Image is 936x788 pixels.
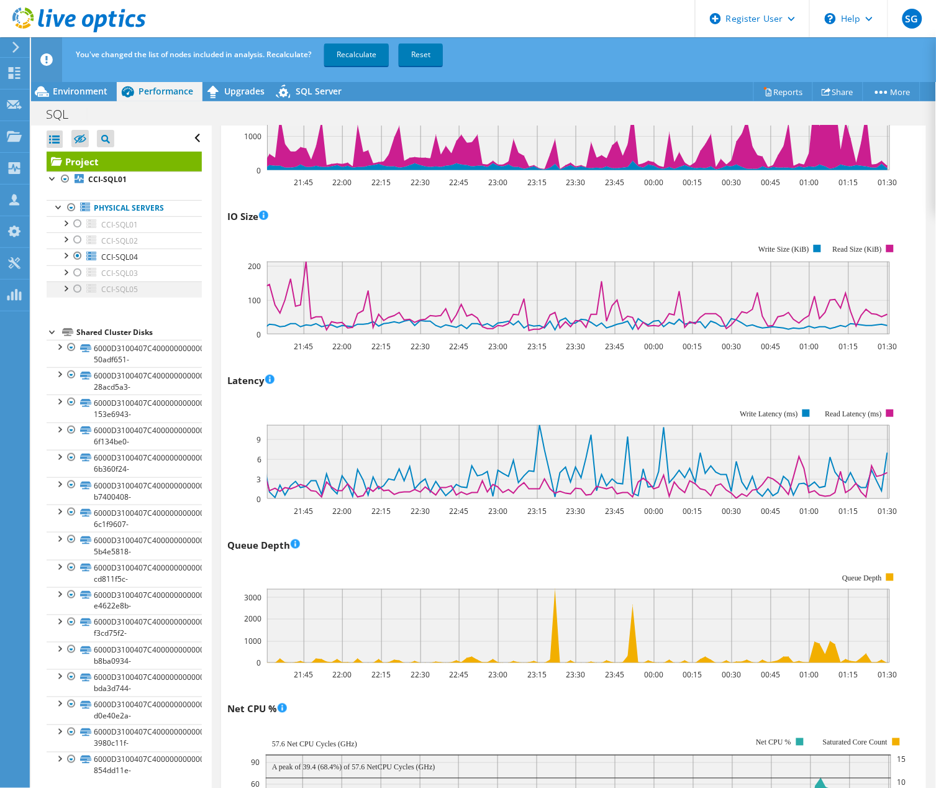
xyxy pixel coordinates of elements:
[101,236,138,246] span: CCI-SQL02
[683,506,702,516] text: 00:15
[101,252,138,262] span: CCI-SQL04
[47,395,202,422] a: 6000D3100407C4000000000000000032-153e6943-
[248,261,261,272] text: 200
[47,505,202,532] a: 6000D3100407C4000000000000000031-6c1f9607-
[753,82,813,101] a: Reports
[843,574,883,582] text: Queue Depth
[76,49,311,60] span: You've changed the list of nodes included in analysis. Recalculate?
[450,506,469,516] text: 22:45
[489,177,508,188] text: 23:00
[800,506,819,516] text: 01:00
[566,341,586,352] text: 23:30
[528,177,547,188] text: 23:15
[897,754,906,765] text: 15
[683,177,702,188] text: 00:15
[251,758,260,768] text: 90
[740,410,798,418] text: Write Latency (ms)
[761,506,781,516] text: 00:45
[566,670,586,680] text: 23:30
[47,172,202,188] a: CCI-SQL01
[411,670,430,680] text: 22:30
[757,738,792,747] text: Net CPU %
[257,474,261,485] text: 3
[76,325,202,340] div: Shared Cluster Disks
[324,44,389,66] a: Recalculate
[878,506,897,516] text: 01:30
[878,177,897,188] text: 01:30
[800,341,819,352] text: 01:00
[722,670,742,680] text: 00:30
[257,165,261,176] text: 0
[606,506,625,516] text: 23:45
[566,177,586,188] text: 23:30
[244,636,261,647] text: 1000
[47,669,202,697] a: 6000D3100407C4000000000000000043-bda3d744-
[47,642,202,669] a: 6000D3100407C4000000000000000042-b8ba0934-
[296,85,342,97] span: SQL Server
[244,592,261,603] text: 3000
[47,200,202,216] a: Physical Servers
[47,249,202,265] a: CCI-SQL04
[372,506,391,516] text: 22:15
[372,670,391,680] text: 22:15
[761,177,781,188] text: 00:45
[825,13,836,24] svg: \n
[47,697,202,724] a: 6000D3100407C4000000000000000045-d0e40e2a-
[800,670,819,680] text: 01:00
[294,670,314,680] text: 21:45
[47,282,202,298] a: CCI-SQL05
[722,177,742,188] text: 00:30
[683,341,702,352] text: 00:15
[812,82,863,101] a: Share
[257,658,261,669] text: 0
[372,341,391,352] text: 22:15
[294,506,314,516] text: 21:45
[47,477,202,505] a: 6000D3100407C400000000000000002A-b7400408-
[47,450,202,477] a: 6000D3100407C4000000000000000034-6b360f24-
[101,268,138,278] span: CCI-SQL03
[411,506,430,516] text: 22:30
[878,670,897,680] text: 01:30
[101,219,138,230] span: CCI-SQL01
[88,174,127,185] b: CCI-SQL01
[825,410,882,418] text: Read Latency (ms)
[489,341,508,352] text: 23:00
[759,245,810,254] text: Write Size (KiB)
[47,216,202,232] a: CCI-SQL01
[47,532,202,559] a: 6000D3100407C4000000000000000035-5b4e5818-
[800,177,819,188] text: 01:00
[839,506,858,516] text: 01:15
[489,506,508,516] text: 23:00
[244,131,261,142] text: 1000
[333,341,352,352] text: 22:00
[606,670,625,680] text: 23:45
[606,341,625,352] text: 23:45
[863,82,920,101] a: More
[489,670,508,680] text: 23:00
[227,373,275,387] h3: Latency
[272,740,357,749] text: 57.6 Net CPU Cycles (GHz)
[53,85,107,97] span: Environment
[450,670,469,680] text: 22:45
[257,434,261,445] text: 9
[645,670,664,680] text: 00:00
[227,209,268,223] h3: IO Size
[528,670,547,680] text: 23:15
[333,177,352,188] text: 22:00
[248,295,261,306] text: 100
[645,341,664,352] text: 00:00
[722,506,742,516] text: 00:30
[645,506,664,516] text: 00:00
[566,506,586,516] text: 23:30
[257,454,261,465] text: 6
[411,341,430,352] text: 22:30
[333,506,352,516] text: 22:00
[528,341,547,352] text: 23:15
[47,725,202,752] a: 6000D3100407C4000000000000000046-3980c11f-
[47,587,202,615] a: 6000D3100407C4000000000000000041-e4622e8b-
[47,265,202,282] a: CCI-SQL03
[227,538,300,552] h3: Queue Depth
[257,494,261,505] text: 0
[47,752,202,779] a: 6000D3100407C4000000000000000047-854dd11e-
[47,423,202,450] a: 6000D3100407C4000000000000000033-6f134be0-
